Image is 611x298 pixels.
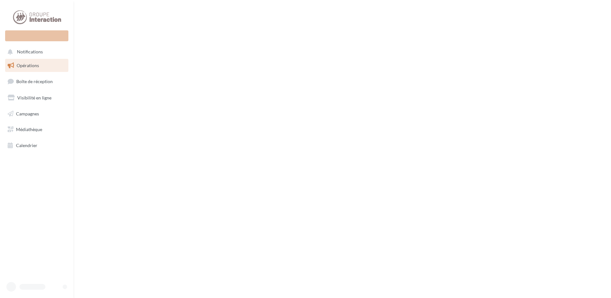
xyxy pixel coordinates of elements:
[4,123,70,136] a: Médiathèque
[16,127,42,132] span: Médiathèque
[4,139,70,152] a: Calendrier
[17,63,39,68] span: Opérations
[4,59,70,72] a: Opérations
[4,91,70,105] a: Visibilité en ligne
[4,74,70,88] a: Boîte de réception
[17,49,43,55] span: Notifications
[16,143,37,148] span: Calendrier
[17,95,51,100] span: Visibilité en ligne
[16,79,53,84] span: Boîte de réception
[16,111,39,116] span: Campagnes
[4,107,70,121] a: Campagnes
[5,30,68,41] div: Nouvelle campagne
